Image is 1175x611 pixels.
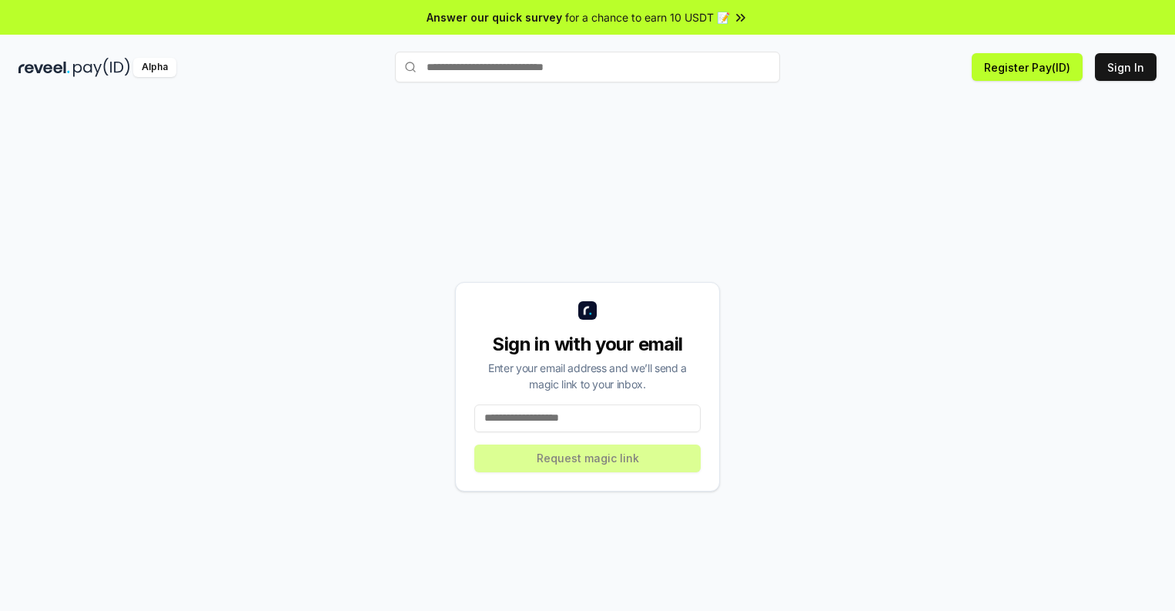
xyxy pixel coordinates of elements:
img: pay_id [73,58,130,77]
img: reveel_dark [18,58,70,77]
button: Register Pay(ID) [972,53,1083,81]
img: logo_small [578,301,597,320]
span: Answer our quick survey [427,9,562,25]
div: Alpha [133,58,176,77]
span: for a chance to earn 10 USDT 📝 [565,9,730,25]
button: Sign In [1095,53,1157,81]
div: Sign in with your email [474,332,701,357]
div: Enter your email address and we’ll send a magic link to your inbox. [474,360,701,392]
